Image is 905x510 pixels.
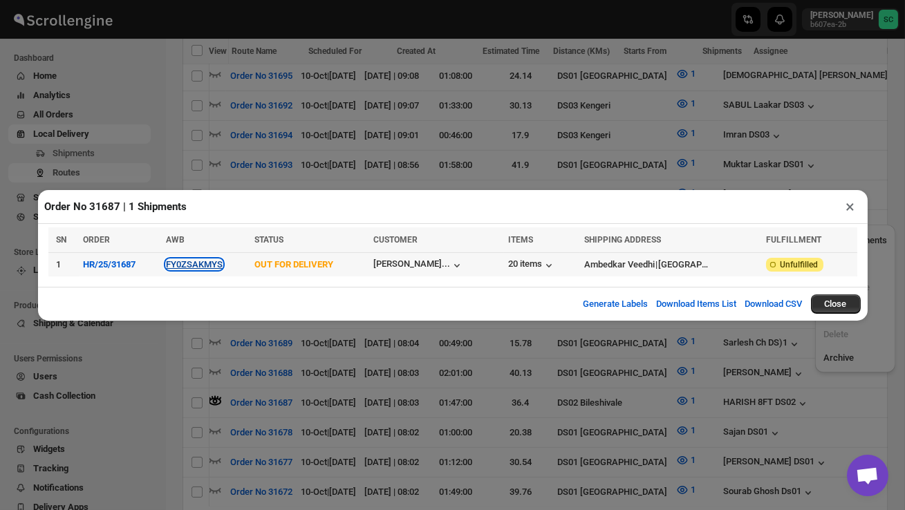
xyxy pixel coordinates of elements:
span: OUT FOR DELIVERY [254,259,333,270]
div: [PERSON_NAME]... [373,258,450,269]
div: [GEOGRAPHIC_DATA] [658,258,709,272]
button: 20 items [508,258,556,272]
span: ORDER [83,235,110,245]
h2: Order No 31687 | 1 Shipments [45,200,187,214]
button: [PERSON_NAME]... [373,258,464,272]
span: SHIPPING ADDRESS [584,235,661,245]
td: 1 [48,252,80,276]
button: Download Items List [649,290,745,318]
span: AWB [166,235,185,245]
div: Ambedkar Veedhi [584,258,655,272]
span: SN [57,235,67,245]
span: STATUS [254,235,283,245]
button: FY0ZSAKMYS [166,259,223,270]
span: Unfulfilled [780,259,818,270]
div: | [584,258,758,272]
span: CUSTOMER [373,235,418,245]
button: HR/25/31687 [83,259,136,270]
span: FULFILLMENT [766,235,821,245]
button: Close [811,294,861,314]
span: ITEMS [508,235,533,245]
button: Download CSV [737,290,811,318]
button: × [841,197,861,216]
div: Open chat [847,455,888,496]
button: Generate Labels [575,290,657,318]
